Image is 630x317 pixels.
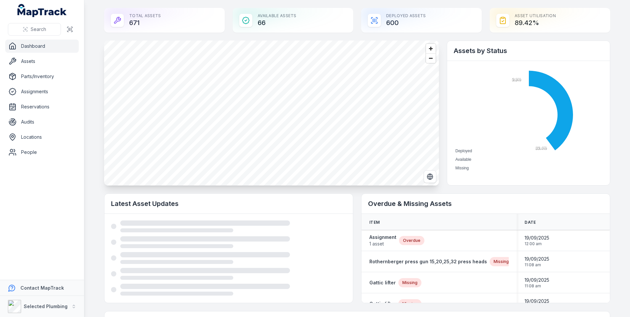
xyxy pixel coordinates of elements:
[5,130,79,144] a: Locations
[5,146,79,159] a: People
[525,256,549,262] span: 19/09/2025
[24,303,68,309] strong: Selected Plumbing
[399,236,424,245] div: Overdue
[369,258,487,265] a: Rothernberger press gun 15,20,25,32 press heads
[525,235,549,241] span: 19/09/2025
[525,277,549,289] time: 19/09/2025, 11:08:28 am
[424,170,436,183] button: Switch to Satellite View
[5,85,79,98] a: Assignments
[369,301,396,307] a: Gattic lifter
[5,100,79,113] a: Reservations
[17,4,67,17] a: MapTrack
[525,283,549,289] span: 11:08 am
[31,26,46,33] span: Search
[525,235,549,246] time: 19/09/2025, 12:00:00 am
[104,41,439,186] canvas: Map
[369,234,396,241] strong: Assignment
[111,199,346,208] h2: Latest Asset Updates
[369,220,380,225] span: Item
[455,166,469,170] span: Missing
[455,149,472,153] span: Deployed
[398,278,421,287] div: Missing
[20,285,64,291] strong: Contact MapTrack
[525,298,549,310] time: 19/09/2025, 11:08:28 am
[525,241,549,246] span: 12:00 am
[525,256,549,268] time: 19/09/2025, 11:08:28 am
[398,299,421,308] div: Missing
[369,241,396,247] span: 1 asset
[369,279,396,286] a: Gattic lifter
[5,40,79,53] a: Dashboard
[369,234,396,247] a: Assignment1 asset
[525,298,549,304] span: 19/09/2025
[8,23,61,36] button: Search
[5,70,79,83] a: Parts/Inventory
[454,46,603,55] h2: Assets by Status
[455,157,471,162] span: Available
[5,55,79,68] a: Assets
[426,53,436,63] button: Zoom out
[426,44,436,53] button: Zoom in
[490,257,513,266] div: Missing
[368,199,603,208] h2: Overdue & Missing Assets
[5,115,79,129] a: Audits
[525,277,549,283] span: 19/09/2025
[525,220,536,225] span: Date
[525,262,549,268] span: 11:08 am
